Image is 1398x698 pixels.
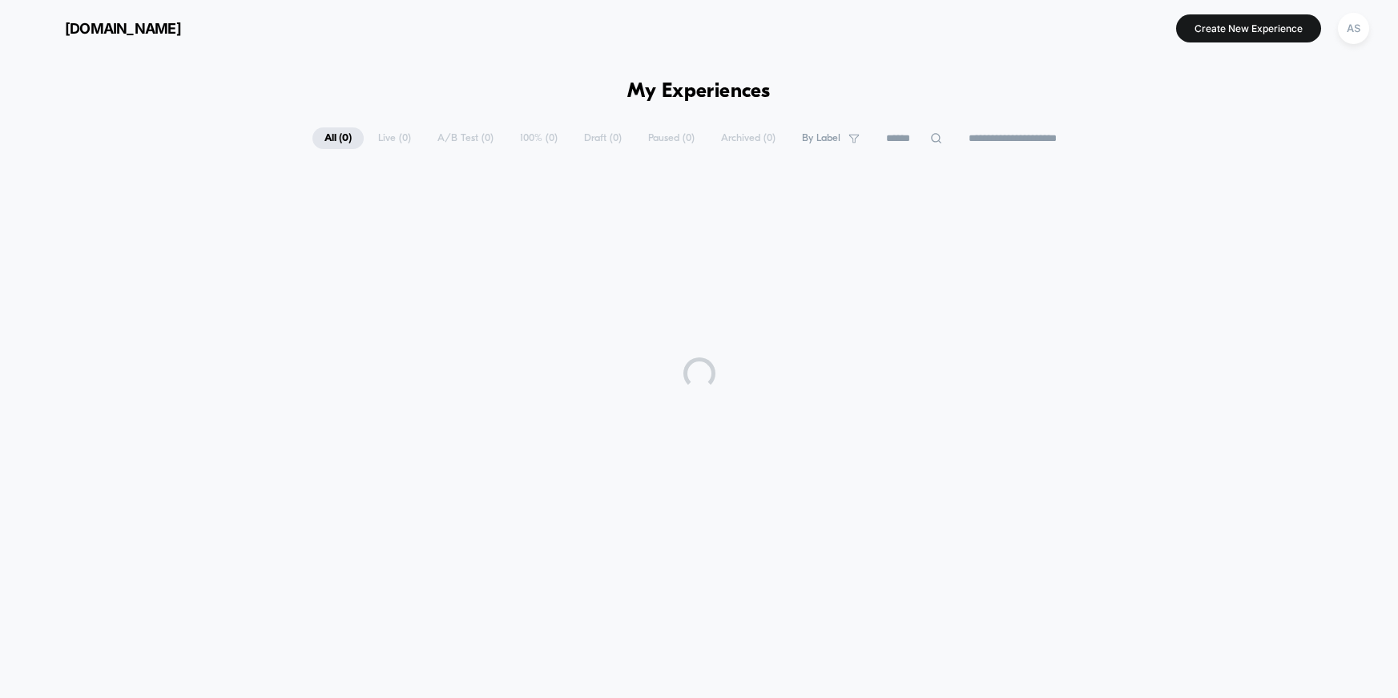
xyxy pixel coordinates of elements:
div: AS [1338,13,1369,44]
h1: My Experiences [627,80,771,103]
button: AS [1333,12,1374,45]
button: Create New Experience [1176,14,1321,42]
span: [DOMAIN_NAME] [65,20,181,37]
button: [DOMAIN_NAME] [24,15,186,41]
span: By Label [802,132,840,144]
span: All ( 0 ) [312,127,364,149]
